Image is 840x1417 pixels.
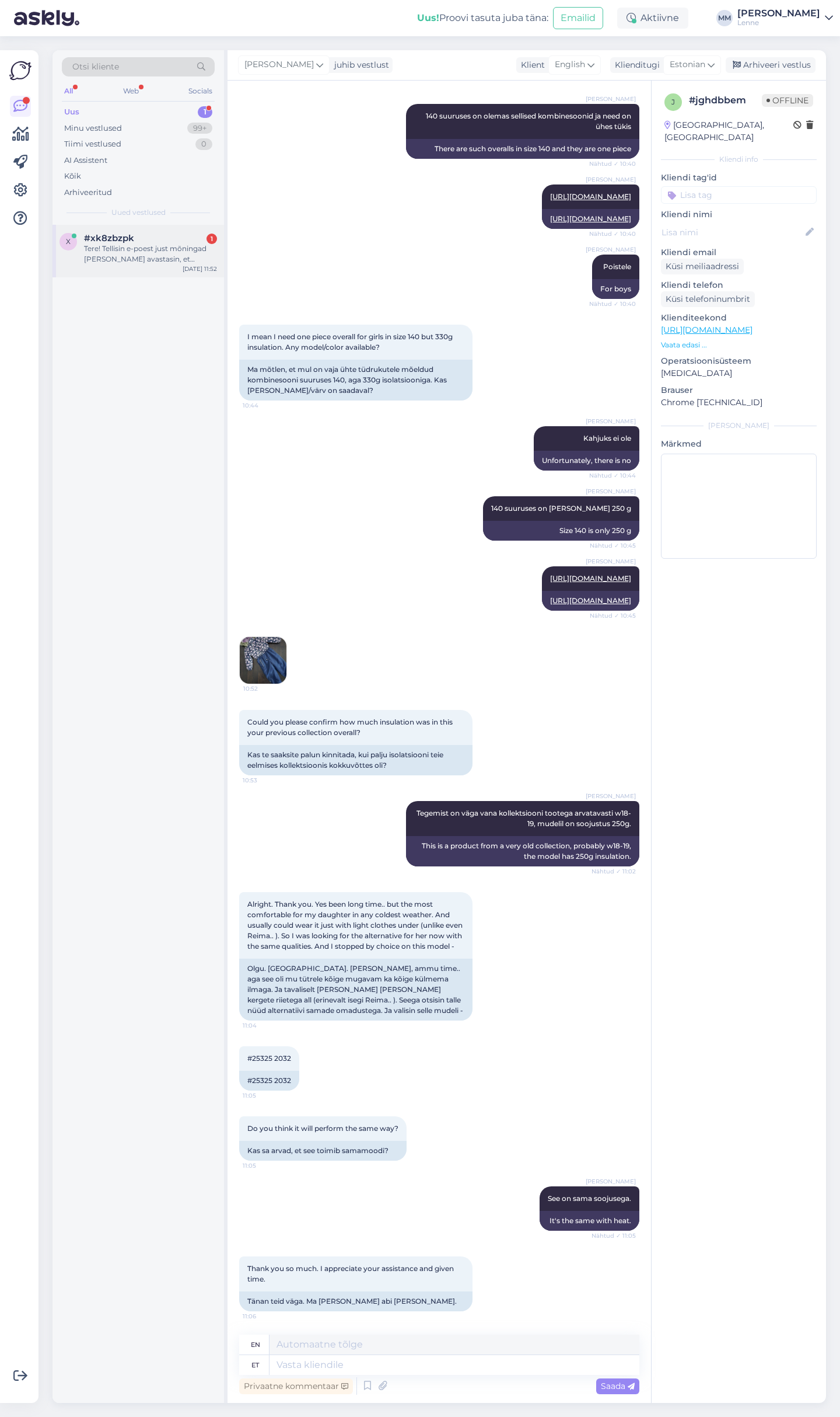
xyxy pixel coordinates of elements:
[586,245,636,254] span: [PERSON_NAME]
[550,574,631,583] a: [URL][DOMAIN_NAME]
[586,557,636,566] span: [PERSON_NAME]
[591,1231,636,1240] span: Nähtud ✓ 11:05
[590,541,636,550] span: Nähtud ✓ 10:45
[603,262,631,271] span: Poistele
[550,596,631,605] a: [URL][DOMAIN_NAME]
[64,187,112,199] div: Arhiveeritud
[64,155,107,166] div: AI Assistent
[586,487,636,496] span: [PERSON_NAME]
[247,900,464,951] span: Alright. Thank you. Yes been long time.. but the most comfortable for my daughter in any coldest ...
[243,1161,286,1170] span: 11:05
[661,172,817,184] p: Kliendi tag'id
[187,123,212,134] div: 99+
[243,1091,286,1100] span: 11:05
[251,1335,260,1355] div: en
[406,139,639,159] div: There are such overalls in size 140 and they are one piece
[589,159,636,168] span: Nähtud ✓ 10:40
[417,11,548,25] div: Proovi tasuta juba täna:
[548,1194,631,1203] span: See on sama soojusega.
[661,279,817,291] p: Kliendi telefon
[540,1211,639,1231] div: It's the same with heat.
[243,684,287,693] span: 10:52
[610,59,660,71] div: Klienditugi
[671,98,675,106] span: j
[670,58,705,71] span: Estonian
[243,1021,286,1030] span: 11:04
[661,340,817,350] p: Vaata edasi ...
[239,360,473,401] div: Ma mõtlen, et mul on vaja ühte tüdrukutele mõeldud kombinesooni suuruses 140, aga 330g isolatsioo...
[586,175,636,184] span: [PERSON_NAME]
[661,438,817,450] p: Märkmed
[716,10,733,26] div: MM
[111,207,166,218] span: Uued vestlused
[586,417,636,426] span: [PERSON_NAME]
[534,451,639,471] div: Unfortunately, there is no
[243,401,286,410] span: 10:44
[247,1264,456,1283] span: Thank you so much. I appreciate your assistance and given time.
[661,312,817,324] p: Klienditeekond
[206,234,217,244] div: 1
[586,95,636,103] span: [PERSON_NAME]
[239,1071,299,1091] div: #25325 2032
[247,1124,398,1133] span: Do you think it will perform the same way?
[661,325,752,335] a: [URL][DOMAIN_NAME]
[661,367,817,380] p: [MEDICAL_DATA]
[661,154,817,165] div: Kliendi info
[583,434,631,443] span: Kahjuks ei ole
[406,836,639,866] div: This is a product from a very old collection, probably w18-19, the model has 250g insulation.
[247,718,454,737] span: Could you please confirm how much insulation was in this your previous collection overall?
[664,119,793,144] div: [GEOGRAPHIC_DATA], [GEOGRAPHIC_DATA]
[64,123,122,134] div: Minu vestlused
[247,332,454,351] span: I mean I need one piece overall for girls in size 140 but 330g insulation. Any model/color availa...
[586,792,636,800] span: [PERSON_NAME]
[198,106,212,118] div: 1
[689,93,762,107] div: # jghdbbem
[186,83,215,99] div: Socials
[66,237,71,246] span: x
[244,58,314,71] span: [PERSON_NAME]
[243,776,286,785] span: 10:53
[64,138,121,150] div: Tiimi vestlused
[239,1378,353,1394] div: Privaatne kommentaar
[417,12,439,23] b: Uus!
[661,259,744,274] div: Küsi meiliaadressi
[72,61,119,73] span: Otsi kliente
[590,611,636,620] span: Nähtud ✓ 10:45
[553,7,603,29] button: Emailid
[589,300,636,308] span: Nähtud ✓ 10:40
[555,58,585,71] span: English
[195,138,212,150] div: 0
[762,94,813,107] span: Offline
[601,1381,635,1391] span: Saada
[9,60,32,82] img: Askly Logo
[62,83,75,99] div: All
[661,355,817,367] p: Operatsioonisüsteem
[737,18,820,27] div: Lenne
[550,192,631,201] a: [URL][DOMAIN_NAME]
[239,1141,407,1161] div: Kas sa arvad, et see toimib samamoodi?
[661,208,817,221] p: Kliendi nimi
[661,384,817,396] p: Brauser
[247,1054,291,1063] span: #25325 2032
[64,106,79,118] div: Uus
[240,637,286,684] img: Attachment
[737,9,820,18] div: [PERSON_NAME]
[251,1355,259,1375] div: et
[516,59,545,71] div: Klient
[592,279,639,299] div: For boys
[661,291,755,307] div: Küsi telefoninumbrit
[617,8,688,29] div: Aktiivne
[737,9,833,27] a: [PERSON_NAME]Lenne
[661,186,817,204] input: Lisa tag
[589,471,636,480] span: Nähtud ✓ 10:44
[661,246,817,259] p: Kliendi email
[661,420,817,431] div: [PERSON_NAME]
[239,1291,473,1311] div: Tänan teid väga. Ma [PERSON_NAME] abi [PERSON_NAME].
[661,396,817,409] p: Chrome [TECHNICAL_ID]
[491,504,631,513] span: 140 suuruses on [PERSON_NAME] 250 g
[591,867,636,876] span: Nähtud ✓ 11:02
[661,226,803,239] input: Lisa nimi
[726,57,815,73] div: Arhiveeri vestlus
[64,170,81,182] div: Kõik
[121,83,141,99] div: Web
